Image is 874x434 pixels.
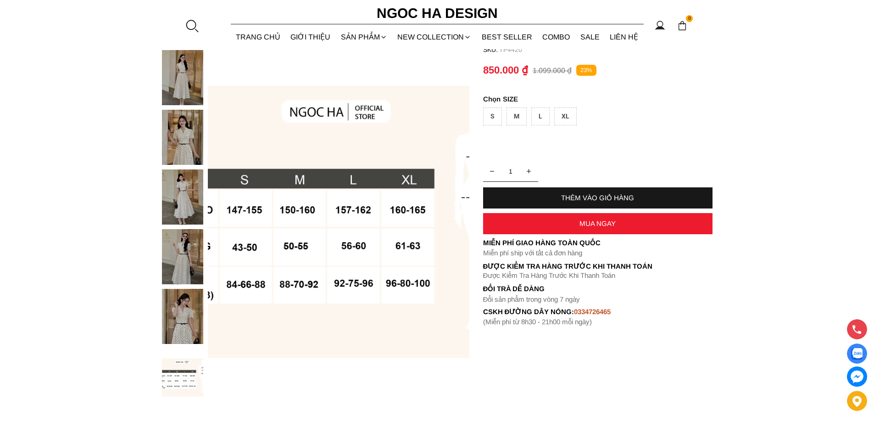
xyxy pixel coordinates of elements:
font: Đổi sản phẩm trong vòng 7 ngày [483,295,580,303]
img: Lamia Dress_ Đầm Chấm Bi Cổ Vest Màu Kem D1003_mini_2 [162,110,203,165]
div: MUA NGAY [483,220,713,227]
p: SIZE [483,95,713,103]
img: Lamia Dress_ Đầm Chấm Bi Cổ Vest Màu Kem D1003_mini_5 [162,289,203,344]
p: Được Kiểm Tra Hàng Trước Khi Thanh Toán [483,262,713,271]
div: L [531,107,550,125]
a: Ngoc Ha Design [368,2,506,24]
p: 23% [576,65,596,76]
img: Lamia Dress_ Đầm Chấm Bi Cổ Vest Màu Kem D1003_mini_4 [162,229,203,284]
font: 0334726465 [574,308,611,316]
img: Lamia Dress_ Đầm Chấm Bi Cổ Vest Màu Kem D1003_mini_6 [162,349,203,404]
a: LIÊN HỆ [605,25,644,49]
font: (Miễn phí từ 8h30 - 21h00 mỗi ngày) [483,318,592,326]
div: XL [554,107,577,125]
font: cskh đường dây nóng: [483,308,574,316]
font: Miễn phí giao hàng toàn quốc [483,239,601,247]
p: 1.099.000 ₫ [533,66,572,75]
img: Display image [851,348,863,360]
input: Quantity input [483,162,538,180]
a: SALE [575,25,605,49]
font: Miễn phí ship với tất cả đơn hàng [483,249,582,257]
p: TP4420 [499,46,713,53]
p: Được Kiểm Tra Hàng Trước Khi Thanh Toán [483,271,713,280]
a: NEW COLLECTION [392,25,477,49]
a: GIỚI THIỆU [285,25,336,49]
a: Combo [537,25,575,49]
img: Lamia Dress_ Đầm Chấm Bi Cổ Vest Màu Kem D1003_mini_3 [162,169,203,225]
span: 0 [686,15,693,23]
h6: SKU: [483,46,499,53]
div: THÊM VÀO GIỎ HÀNG [483,194,713,202]
img: Lamia Dress_ Đầm Chấm Bi Cổ Vest Màu Kem D1003_6 [208,16,469,408]
a: Display image [847,344,867,364]
div: SẢN PHẨM [336,25,393,49]
a: BEST SELLER [477,25,538,49]
p: 850.000 ₫ [483,64,528,76]
div: M [507,107,527,125]
img: Lamia Dress_ Đầm Chấm Bi Cổ Vest Màu Kem D1003_mini_1 [162,50,203,105]
a: messenger [847,366,867,387]
img: img-CART-ICON-ksit0nf1 [677,21,687,31]
div: S [483,107,502,125]
a: TRANG CHỦ [231,25,286,49]
h6: Đổi trả dễ dàng [483,285,713,293]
